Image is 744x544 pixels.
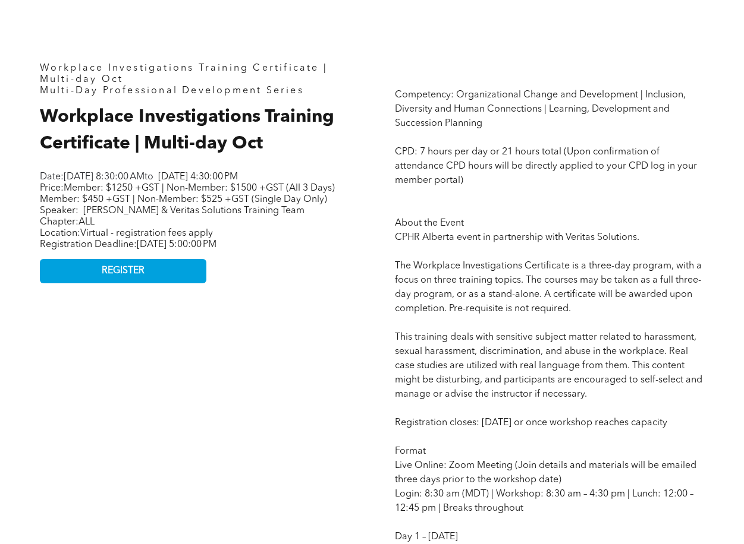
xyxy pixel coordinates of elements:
[40,184,335,204] span: Price:
[40,86,304,96] span: Multi-Day Professional Development Series
[40,184,335,204] span: Member: $1250 +GST | Non-Member: $1500 +GST (All 3 Days) Member: $450 +GST | Non-Member: $525 +GS...
[40,217,95,227] span: Chapter:
[40,206,79,216] span: Speaker:
[40,64,328,84] span: Workplace Investigations Training Certificate | Multi-day Oct
[64,172,145,182] span: [DATE] 8:30:00 AM
[83,206,304,216] span: [PERSON_NAME] & Veritas Solutions Training Team
[40,229,216,249] span: Location: Registration Deadline:
[137,240,216,249] span: [DATE] 5:00:00 PM
[40,259,206,283] a: REGISTER
[40,108,334,153] span: Workplace Investigations Training Certificate | Multi-day Oct
[102,265,145,277] span: REGISTER
[158,172,238,182] span: [DATE] 4:30:00 PM
[40,172,153,182] span: Date: to
[79,217,95,227] span: ALL
[80,229,213,238] span: Virtual - registration fees apply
